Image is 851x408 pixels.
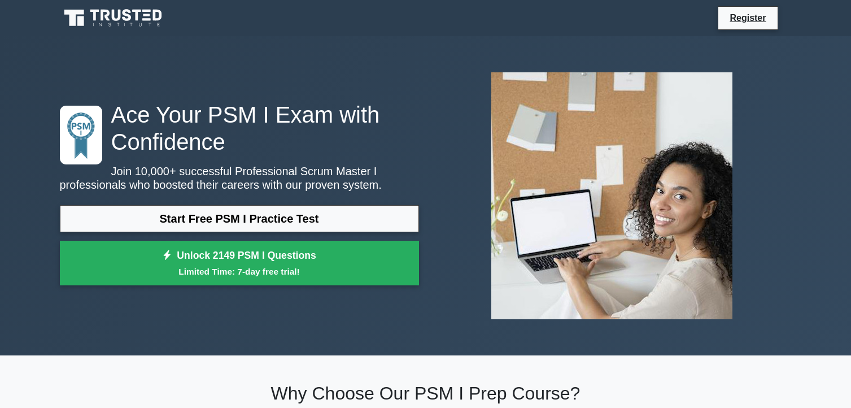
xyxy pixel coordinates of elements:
h1: Ace Your PSM I Exam with Confidence [60,101,419,155]
small: Limited Time: 7-day free trial! [74,265,405,278]
p: Join 10,000+ successful Professional Scrum Master I professionals who boosted their careers with ... [60,164,419,192]
h2: Why Choose Our PSM I Prep Course? [60,383,792,404]
a: Unlock 2149 PSM I QuestionsLimited Time: 7-day free trial! [60,241,419,286]
a: Start Free PSM I Practice Test [60,205,419,232]
a: Register [723,11,773,25]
